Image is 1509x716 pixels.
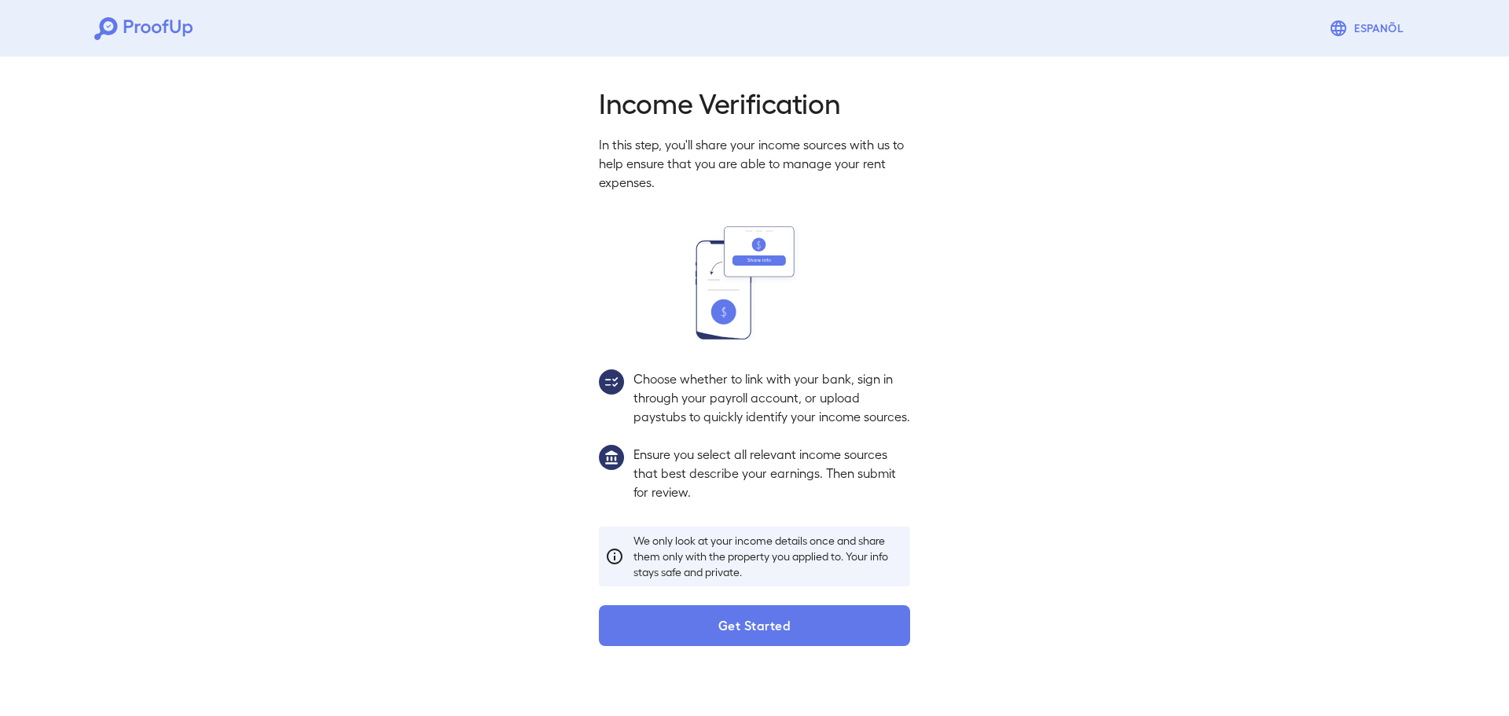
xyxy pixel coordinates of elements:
[599,605,910,646] button: Get Started
[633,533,904,580] p: We only look at your income details once and share them only with the property you applied to. Yo...
[599,135,910,192] p: In this step, you'll share your income sources with us to help ensure that you are able to manage...
[599,445,624,470] img: group1.svg
[696,226,813,340] img: transfer_money.svg
[1323,13,1415,44] button: Espanõl
[633,445,910,501] p: Ensure you select all relevant income sources that best describe your earnings. Then submit for r...
[599,369,624,395] img: group2.svg
[599,85,910,119] h2: Income Verification
[633,369,910,426] p: Choose whether to link with your bank, sign in through your payroll account, or upload paystubs t...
